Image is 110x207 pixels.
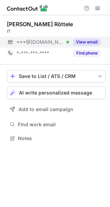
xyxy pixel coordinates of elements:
button: Find work email [7,120,106,129]
span: Add to email campaign [19,107,73,112]
button: Reveal Button [73,50,100,57]
span: AI write personalized message [19,90,92,96]
button: Reveal Button [73,39,100,46]
div: Save to List / ATS / CRM [19,73,94,79]
span: Notes [18,135,103,141]
span: Find work email [18,121,103,128]
button: AI write personalized message [7,87,106,99]
button: Notes [7,134,106,143]
button: Add to email campaign [7,103,106,116]
div: IT [7,28,106,34]
div: [PERSON_NAME] Röttele [7,21,73,28]
button: save-profile-one-click [7,70,106,82]
span: ***@[DOMAIN_NAME] [16,39,64,45]
img: ContactOut v5.3.10 [7,4,48,12]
